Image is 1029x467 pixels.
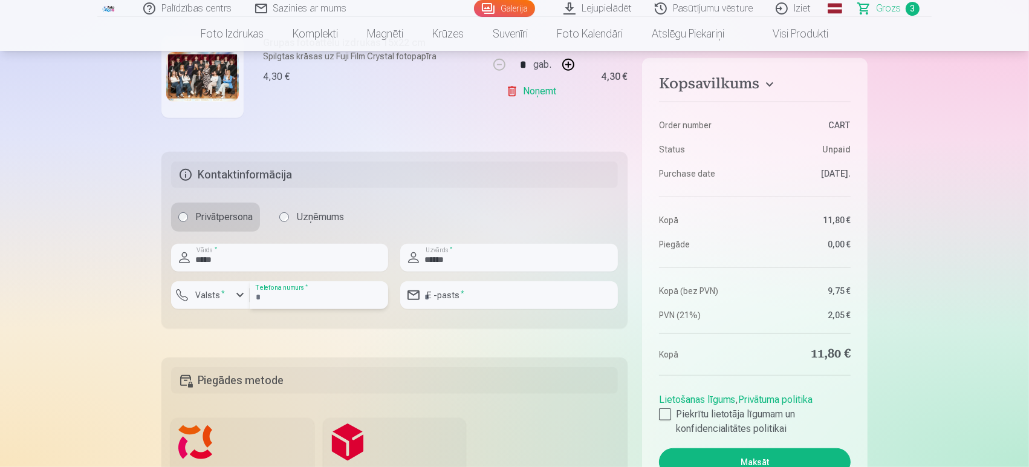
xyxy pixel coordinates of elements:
dt: Kopā [659,346,749,363]
a: Foto kalendāri [542,17,637,51]
dt: PVN (21%) [659,309,749,321]
input: Uzņēmums [279,212,289,222]
a: Lietošanas līgums [659,394,736,405]
dd: 9,75 € [761,285,851,297]
a: Privātuma politika [739,394,813,405]
button: Kopsavilkums [659,75,851,97]
dd: [DATE]. [761,168,851,180]
dd: 11,80 € [761,346,851,363]
dd: 0,00 € [761,238,851,250]
span: 3 [906,2,920,16]
a: Suvenīri [478,17,542,51]
span: Grozs [876,1,901,16]
h5: Piegādes metode [171,367,618,394]
h5: Kontaktinformācija [171,162,618,188]
dd: CART [761,119,851,131]
p: Spilgtas krāsas uz Fuji Film Crystal fotopapīra [263,50,437,62]
a: Visi produkti [739,17,843,51]
input: Privātpersona [178,212,188,222]
a: Krūzes [418,17,478,51]
label: Privātpersona [171,203,260,232]
dd: 11,80 € [761,214,851,226]
a: Atslēgu piekariņi [637,17,739,51]
a: Magnēti [352,17,418,51]
a: Noņemt [506,79,561,103]
dd: 2,05 € [761,309,851,321]
img: /fa1 [102,5,115,12]
span: Unpaid [822,143,851,155]
dt: Kopā (bez PVN) [659,285,749,297]
dt: Purchase date [659,168,749,180]
dt: Order number [659,119,749,131]
button: Valsts* [171,281,250,309]
label: Uzņēmums [272,203,351,232]
a: Komplekti [278,17,352,51]
div: 4,30 € [263,70,290,84]
dt: Kopā [659,214,749,226]
div: , [659,388,851,436]
dt: Piegāde [659,238,749,250]
label: Piekrītu lietotāja līgumam un konfidencialitātes politikai [659,407,851,436]
div: gab. [533,50,551,79]
dt: Status [659,143,749,155]
a: Foto izdrukas [186,17,278,51]
label: Valsts [190,289,230,301]
div: 4,30 € [601,73,628,80]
